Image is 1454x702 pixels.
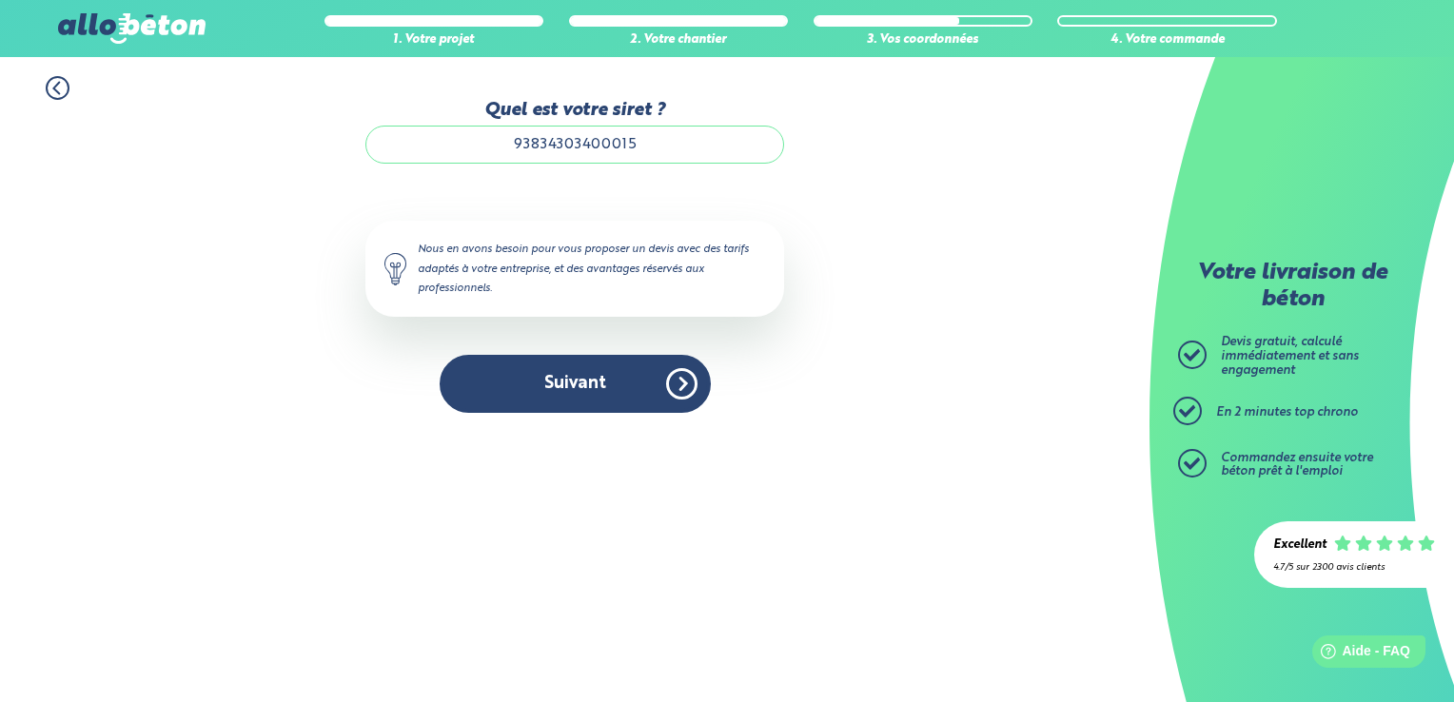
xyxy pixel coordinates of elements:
[1057,33,1276,48] div: 4. Votre commande
[365,100,784,121] label: Quel est votre siret ?
[324,33,543,48] div: 1. Votre projet
[569,33,788,48] div: 2. Votre chantier
[365,126,784,164] input: Siret de votre entreprise
[1285,628,1433,681] iframe: Help widget launcher
[365,221,784,316] div: Nous en avons besoin pour vous proposer un devis avec des tarifs adaptés à votre entreprise, et d...
[58,13,205,44] img: allobéton
[814,33,1032,48] div: 3. Vos coordonnées
[440,355,711,413] button: Suivant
